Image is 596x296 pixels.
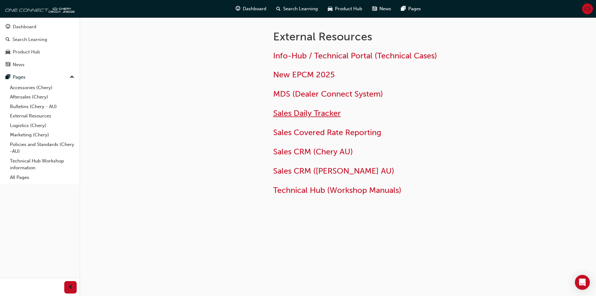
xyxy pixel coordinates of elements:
[6,49,10,55] span: car-icon
[13,61,25,68] div: News
[273,30,477,43] h1: External Resources
[585,5,590,12] span: CS
[68,284,73,291] span: prev-icon
[2,20,77,71] button: DashboardSearch LearningProduct HubNews
[401,5,406,13] span: pages-icon
[6,62,10,68] span: news-icon
[323,2,367,15] a: car-iconProduct Hub
[273,166,394,176] a: Sales CRM ([PERSON_NAME] AU)
[243,5,266,12] span: Dashboard
[273,51,437,61] a: Info-Hub / Technical Portal (Technical Cases)
[2,21,77,33] a: Dashboard
[7,83,77,93] a: Accessories (Chery)
[6,24,10,30] span: guage-icon
[70,73,74,81] span: up-icon
[408,5,421,12] span: Pages
[13,48,40,56] div: Product Hub
[372,5,377,13] span: news-icon
[273,89,383,99] a: MDS (Dealer Connect System)
[367,2,396,15] a: news-iconNews
[7,173,77,182] a: All Pages
[6,75,10,80] span: pages-icon
[13,74,25,81] div: Pages
[328,5,332,13] span: car-icon
[231,2,271,15] a: guage-iconDashboard
[7,156,77,173] a: Technical Hub Workshop information
[7,102,77,112] a: Bulletins (Chery - AU)
[575,275,590,290] div: Open Intercom Messenger
[7,140,77,156] a: Policies and Standards (Chery -AU)
[2,71,77,83] button: Pages
[276,5,281,13] span: search-icon
[12,36,47,43] div: Search Learning
[273,70,335,80] a: New EPCM 2025
[7,121,77,130] a: Logistics (Chery)
[2,34,77,45] a: Search Learning
[13,23,36,30] div: Dashboard
[7,111,77,121] a: External Resources
[582,3,593,14] button: CS
[271,2,323,15] a: search-iconSearch Learning
[3,2,74,15] img: oneconnect
[335,5,362,12] span: Product Hub
[7,130,77,140] a: Marketing (Chery)
[236,5,240,13] span: guage-icon
[273,147,353,157] a: Sales CRM (Chery AU)
[6,37,10,43] span: search-icon
[396,2,426,15] a: pages-iconPages
[2,59,77,71] a: News
[273,108,341,118] a: Sales Daily Tracker
[283,5,318,12] span: Search Learning
[7,92,77,102] a: Aftersales (Chery)
[273,185,401,195] a: Technical Hub (Workshop Manuals)
[379,5,391,12] span: News
[273,128,381,137] a: Sales Covered Rate Reporting
[2,46,77,58] a: Product Hub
